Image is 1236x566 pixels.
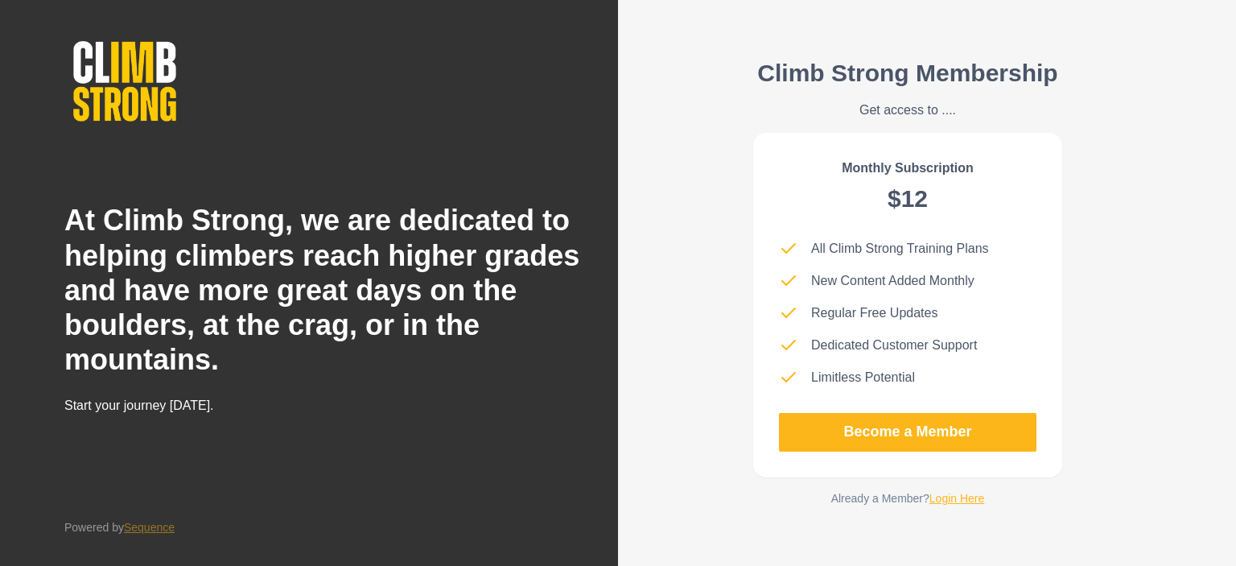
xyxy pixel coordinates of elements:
p: Get access to .... [757,101,1057,120]
a: Become a Member [779,413,1036,452]
a: Login Here [929,492,985,505]
p: Regular Free Updates [811,304,937,323]
h2: At Climb Strong, we are dedicated to helping climbers reach higher grades and have more great day... [64,203,592,377]
p: New Content Added Monthly [811,271,974,291]
h2: $12 [888,184,928,213]
a: Sequence [124,521,175,534]
p: All Climb Strong Training Plans [811,239,989,258]
p: Monthly Subscription [842,159,974,178]
p: Start your journey [DATE]. [64,396,425,415]
img: Climb Strong Logo [64,32,185,130]
p: Dedicated Customer Support [811,336,977,355]
h2: Climb Strong Membership [757,59,1057,88]
p: Powered by [64,519,175,536]
p: Limitless Potential [811,368,915,387]
p: Already a Member? [831,490,985,507]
